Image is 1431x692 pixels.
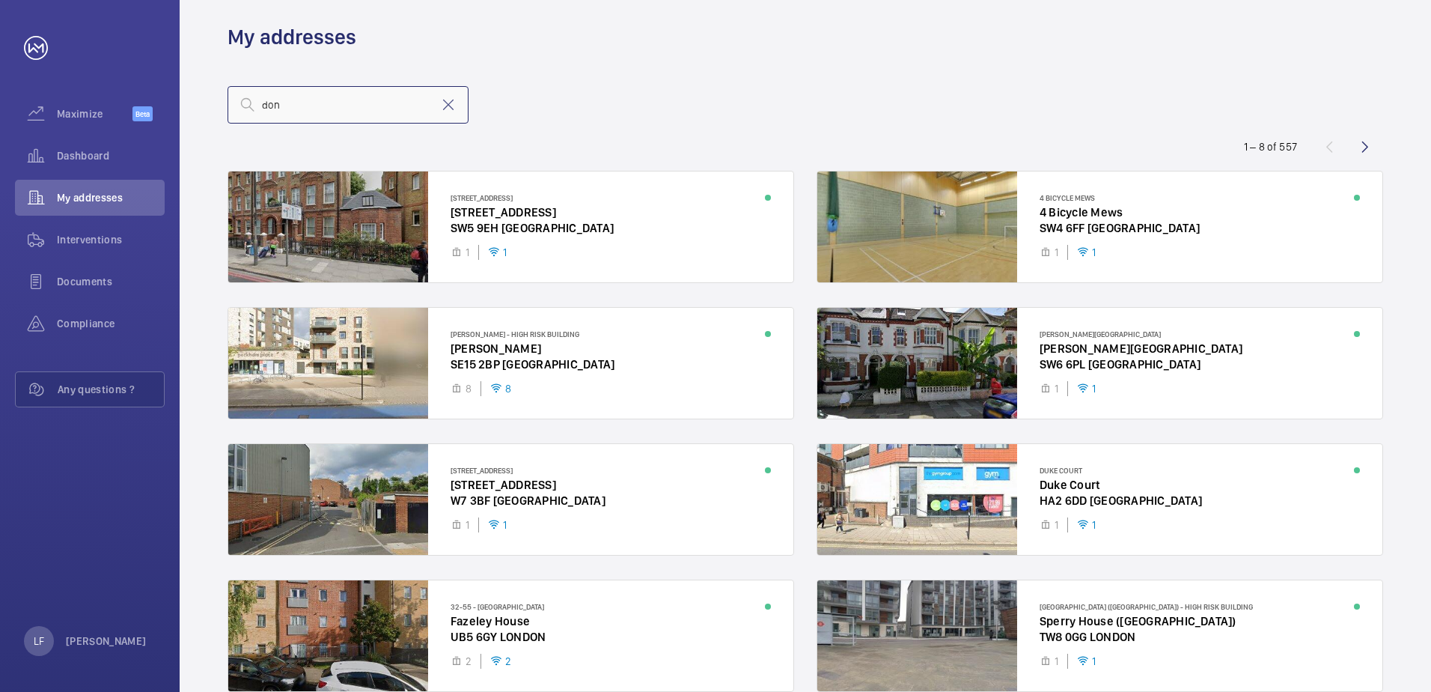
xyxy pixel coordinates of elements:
[1244,139,1297,154] div: 1 – 8 of 557
[228,86,469,124] input: Search by address
[132,106,153,121] span: Beta
[228,23,356,51] h1: My addresses
[57,232,165,247] span: Interventions
[57,316,165,331] span: Compliance
[66,634,147,649] p: [PERSON_NAME]
[57,274,165,289] span: Documents
[57,106,132,121] span: Maximize
[57,190,165,205] span: My addresses
[57,148,165,163] span: Dashboard
[58,382,164,397] span: Any questions ?
[34,634,44,649] p: LF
